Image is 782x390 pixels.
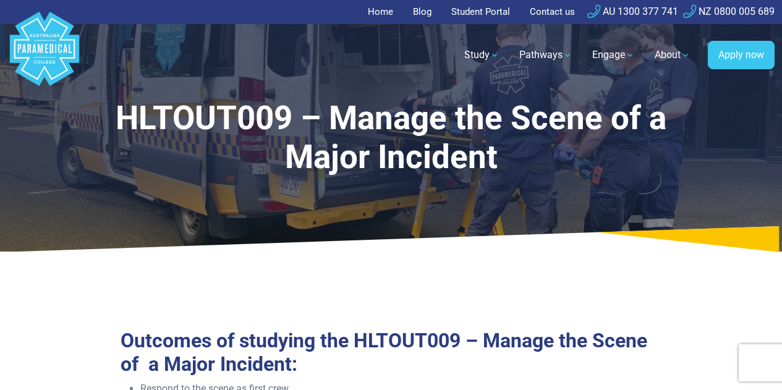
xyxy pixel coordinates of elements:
[585,38,642,72] a: Engage
[121,329,661,376] h2: Outcomes of studying the HLTOUT009 – Manage the Scene of a Major Incident:
[683,6,775,17] a: NZ 0800 005 689
[103,99,679,177] h1: HLTOUT009 – Manage the Scene of a Major Incident
[7,24,82,87] a: Australian Paramedical College
[708,41,775,69] a: Apply now
[457,38,507,72] a: Study
[512,38,580,72] a: Pathways
[647,38,698,72] a: About
[587,6,678,17] a: AU 1300 377 741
